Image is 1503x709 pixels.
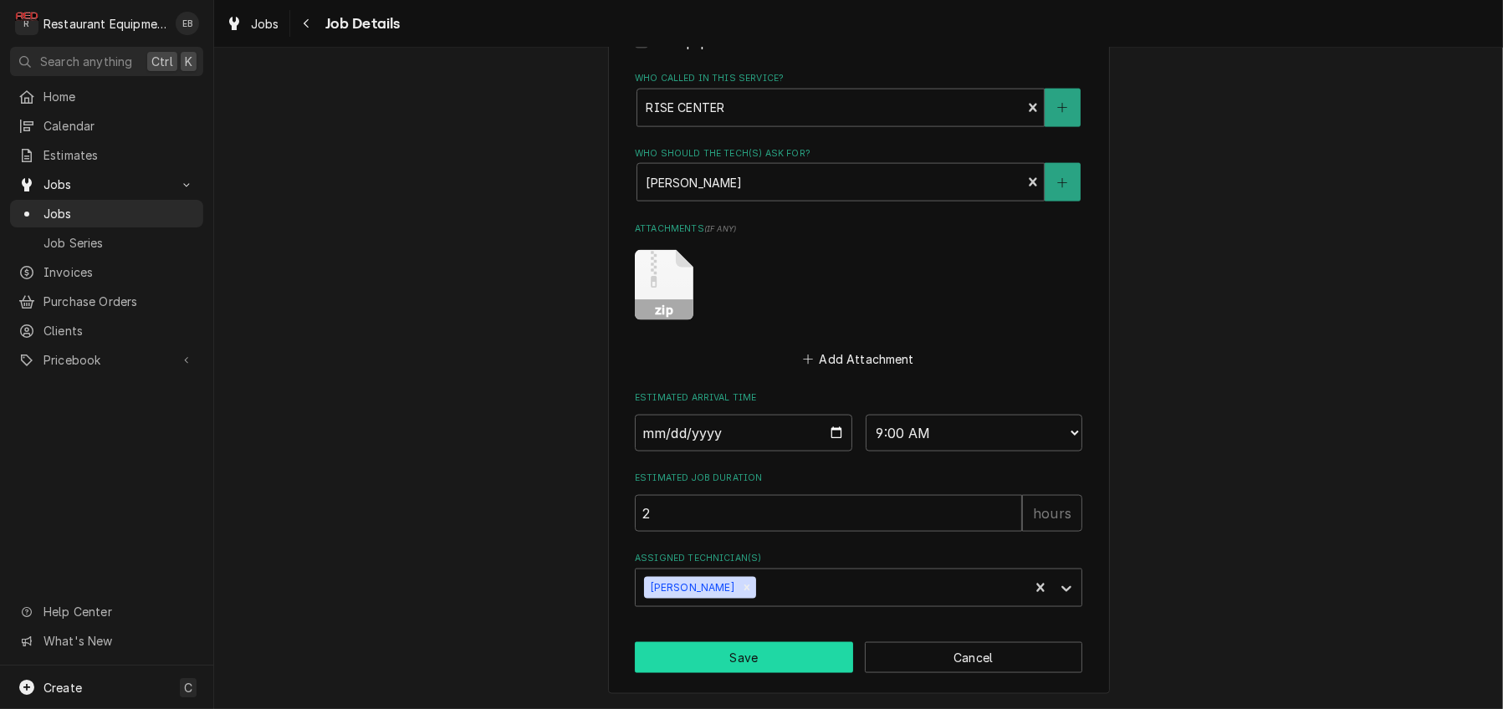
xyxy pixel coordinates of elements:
[185,53,192,70] span: K
[40,53,132,70] span: Search anything
[635,642,1082,673] div: Button Group Row
[10,229,203,257] a: Job Series
[635,147,1082,201] div: Who should the tech(s) ask for?
[635,72,1082,126] div: Who called in this service?
[10,47,203,76] button: Search anythingCtrlK
[635,642,1082,673] div: Button Group
[15,12,38,35] div: R
[738,577,756,599] div: Remove Wesley Fisher
[10,112,203,140] a: Calendar
[10,258,203,286] a: Invoices
[320,13,401,35] span: Job Details
[176,12,199,35] div: EB
[10,317,203,344] a: Clients
[635,222,1082,371] div: Attachments
[10,200,203,227] a: Jobs
[10,627,203,655] a: Go to What's New
[43,146,195,164] span: Estimates
[635,391,1082,451] div: Estimated Arrival Time
[635,552,1082,565] label: Assigned Technician(s)
[151,53,173,70] span: Ctrl
[10,346,203,374] a: Go to Pricebook
[635,552,1082,606] div: Assigned Technician(s)
[635,472,1082,485] label: Estimated Job Duration
[635,642,853,673] button: Save
[635,472,1082,531] div: Estimated Job Duration
[704,224,736,233] span: ( if any )
[1022,495,1082,532] div: hours
[43,632,193,650] span: What's New
[176,12,199,35] div: Emily Bird's Avatar
[294,10,320,37] button: Navigate back
[635,72,1082,85] label: Who called in this service?
[635,391,1082,405] label: Estimated Arrival Time
[866,415,1083,451] select: Time Select
[184,679,192,696] span: C
[43,293,195,310] span: Purchase Orders
[10,598,203,625] a: Go to Help Center
[1045,163,1080,201] button: Create New Contact
[10,288,203,315] a: Purchase Orders
[635,222,1082,236] label: Attachments
[43,15,166,33] div: Restaurant Equipment Diagnostics
[800,348,918,371] button: Add Attachment
[43,234,195,252] span: Job Series
[43,205,195,222] span: Jobs
[644,577,738,599] div: [PERSON_NAME]
[635,147,1082,161] label: Who should the tech(s) ask for?
[219,10,286,38] a: Jobs
[10,141,203,169] a: Estimates
[10,83,203,110] a: Home
[43,603,193,620] span: Help Center
[1057,102,1067,114] svg: Create New Contact
[43,263,195,281] span: Invoices
[1045,89,1080,127] button: Create New Contact
[43,351,170,369] span: Pricebook
[1057,177,1067,189] svg: Create New Contact
[43,88,195,105] span: Home
[43,322,195,339] span: Clients
[43,176,170,193] span: Jobs
[43,117,195,135] span: Calendar
[10,171,203,198] a: Go to Jobs
[15,12,38,35] div: Restaurant Equipment Diagnostics's Avatar
[635,415,852,451] input: Date
[43,681,82,695] span: Create
[251,15,279,33] span: Jobs
[865,642,1083,673] button: Cancel
[635,250,693,320] button: zip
